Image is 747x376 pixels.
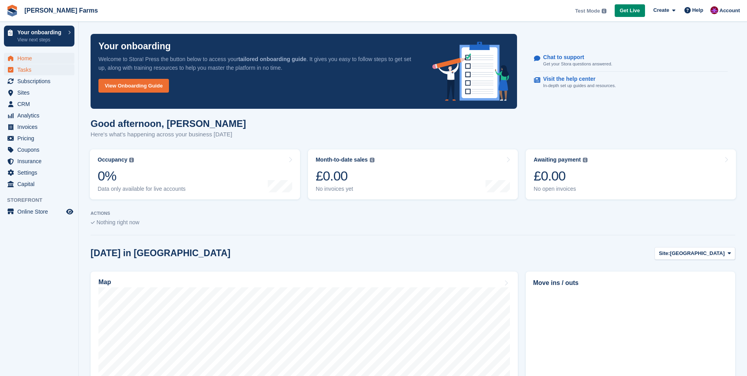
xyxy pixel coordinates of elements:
[659,249,670,257] span: Site:
[533,278,728,288] h2: Move ins / outs
[21,4,101,17] a: [PERSON_NAME] Farms
[91,130,246,139] p: Here's what's happening across your business [DATE]
[98,186,185,192] div: Data only available for live accounts
[238,56,306,62] strong: tailored onboarding guide
[543,61,612,67] p: Get your Stora questions answered.
[308,149,518,199] a: Month-to-date sales £0.00 No invoices yet
[526,149,736,199] a: Awaiting payment £0.00 No open invoices
[17,156,65,167] span: Insurance
[615,4,645,17] a: Get Live
[17,87,65,98] span: Sites
[543,54,606,61] p: Chat to support
[4,206,74,217] a: menu
[90,149,300,199] a: Occupancy 0% Data only available for live accounts
[620,7,640,15] span: Get Live
[692,6,703,14] span: Help
[534,156,581,163] div: Awaiting payment
[534,186,588,192] div: No open invoices
[4,179,74,190] a: menu
[98,156,127,163] div: Occupancy
[17,30,64,35] p: Your onboarding
[91,248,230,259] h2: [DATE] in [GEOGRAPHIC_DATA]
[98,55,420,72] p: Welcome to Stora! Press the button below to access your . It gives you easy to follow steps to ge...
[316,156,368,163] div: Month-to-date sales
[17,53,65,64] span: Home
[534,72,728,93] a: Visit the help center In-depth set up guides and resources.
[4,133,74,144] a: menu
[17,167,65,178] span: Settings
[654,247,735,260] button: Site: [GEOGRAPHIC_DATA]
[17,64,65,75] span: Tasks
[98,168,185,184] div: 0%
[4,64,74,75] a: menu
[602,9,606,13] img: icon-info-grey-7440780725fd019a000dd9b08b2336e03edf1995a4989e88bcd33f0948082b44.svg
[583,158,588,162] img: icon-info-grey-7440780725fd019a000dd9b08b2336e03edf1995a4989e88bcd33f0948082b44.svg
[98,279,111,286] h2: Map
[4,121,74,132] a: menu
[129,158,134,162] img: icon-info-grey-7440780725fd019a000dd9b08b2336e03edf1995a4989e88bcd33f0948082b44.svg
[7,196,78,204] span: Storefront
[17,144,65,155] span: Coupons
[98,79,169,93] a: View Onboarding Guide
[4,110,74,121] a: menu
[91,118,246,129] h1: Good afternoon, [PERSON_NAME]
[534,168,588,184] div: £0.00
[653,6,669,14] span: Create
[17,76,65,87] span: Subscriptions
[91,221,95,224] img: blank_slate_check_icon-ba018cac091ee9be17c0a81a6c232d5eb81de652e7a59be601be346b1b6ddf79.svg
[543,82,616,89] p: In-depth set up guides and resources.
[4,99,74,110] a: menu
[96,219,139,225] span: Nothing right now
[4,26,74,47] a: Your onboarding View next steps
[65,207,74,216] a: Preview store
[4,167,74,178] a: menu
[17,36,64,43] p: View next steps
[4,53,74,64] a: menu
[17,110,65,121] span: Analytics
[719,7,740,15] span: Account
[670,249,725,257] span: [GEOGRAPHIC_DATA]
[316,186,374,192] div: No invoices yet
[17,99,65,110] span: CRM
[17,179,65,190] span: Capital
[17,133,65,144] span: Pricing
[575,7,600,15] span: Test Mode
[91,211,735,216] p: ACTIONS
[6,5,18,17] img: stora-icon-8386f47178a22dfd0bd8f6a31ec36ba5ce8667c1dd55bd0f319d3a0aa187defe.svg
[4,76,74,87] a: menu
[370,158,374,162] img: icon-info-grey-7440780725fd019a000dd9b08b2336e03edf1995a4989e88bcd33f0948082b44.svg
[4,87,74,98] a: menu
[432,42,510,101] img: onboarding-info-6c161a55d2c0e0a8cae90662b2fe09162a5109e8cc188191df67fb4f79e88e88.svg
[17,121,65,132] span: Invoices
[17,206,65,217] span: Online Store
[4,144,74,155] a: menu
[4,156,74,167] a: menu
[710,6,718,14] img: Oliver Atkinson
[543,76,610,82] p: Visit the help center
[98,42,171,51] p: Your onboarding
[534,50,728,72] a: Chat to support Get your Stora questions answered.
[316,168,374,184] div: £0.00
